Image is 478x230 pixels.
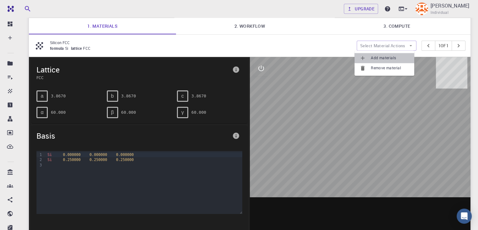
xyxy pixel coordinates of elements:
button: 1of1 [435,41,452,51]
a: 3. Compute [323,18,470,34]
pre: 3.8670 [51,90,66,101]
span: α [41,110,43,115]
pre: 60.000 [121,107,136,118]
button: Select Material Actions [357,41,416,51]
span: a [41,93,44,99]
pre: 3.8670 [121,90,136,101]
span: 0.250000 [90,158,107,162]
pre: 60.000 [51,107,66,118]
div: 1 [36,152,43,157]
span: Individual [431,9,448,16]
button: info [230,63,242,76]
p: Silicon FCC [50,40,352,45]
span: 0.250000 [63,158,80,162]
span: Basis [36,131,230,141]
span: Lattice [36,65,230,75]
div: Open Intercom Messenger [457,209,472,224]
span: γ [181,110,184,115]
span: c [181,93,184,99]
span: FCC [83,46,93,51]
span: Si [65,46,71,51]
pre: 3.8670 [191,90,206,101]
div: 2 [36,157,43,162]
a: 1. Materials [29,18,176,34]
pre: 60.000 [191,107,206,118]
a: Upgrade [344,4,378,14]
span: 0.000000 [90,152,107,157]
span: Remove material [371,65,409,71]
span: 0.000000 [63,152,80,157]
img: logo [5,6,14,12]
button: info [230,129,242,142]
a: 2. Workflow [176,18,323,34]
img: Ahmadullah Hridoy [415,3,428,15]
div: 3 [36,163,43,168]
span: Add materials [371,55,409,61]
span: β [111,110,114,115]
span: Si [47,158,52,162]
span: Support [13,4,35,10]
span: FCC [36,75,230,80]
div: pager [421,41,466,51]
span: 0.000000 [116,152,134,157]
span: 0.250000 [116,158,134,162]
span: Si [47,152,52,157]
span: lattice [71,46,83,51]
span: b [111,93,114,99]
span: formula [50,46,65,51]
p: [PERSON_NAME] [431,2,469,9]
